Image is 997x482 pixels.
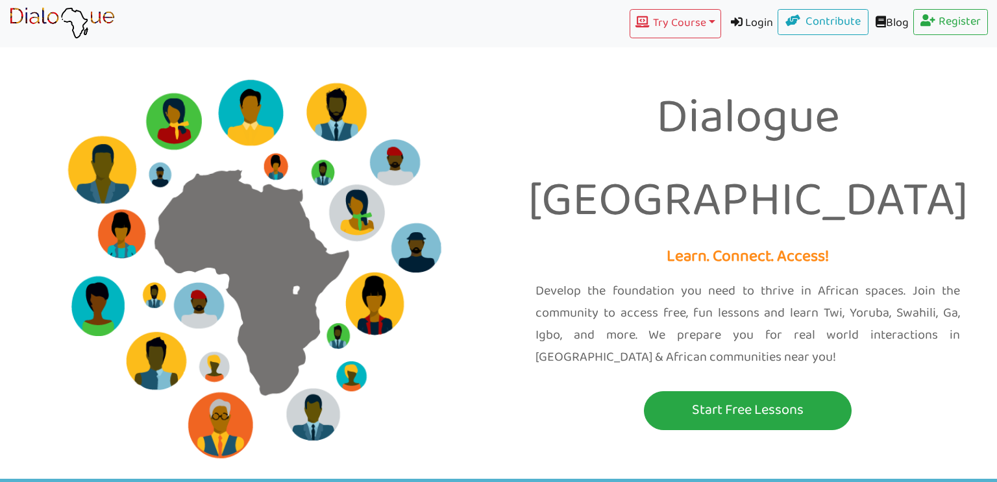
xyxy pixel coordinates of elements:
img: learn African language platform app [9,7,115,40]
p: Learn. Connect. Access! [508,243,987,271]
button: Try Course [630,9,720,38]
button: Start Free Lessons [644,391,852,430]
p: Develop the foundation you need to thrive in African spaces. Join the community to access free, f... [535,280,960,368]
a: Contribute [778,9,868,35]
a: Start Free Lessons [508,391,987,430]
p: Dialogue [GEOGRAPHIC_DATA] [508,78,987,243]
a: Blog [868,9,913,38]
a: Register [913,9,989,35]
p: Start Free Lessons [647,398,848,422]
a: Login [721,9,778,38]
